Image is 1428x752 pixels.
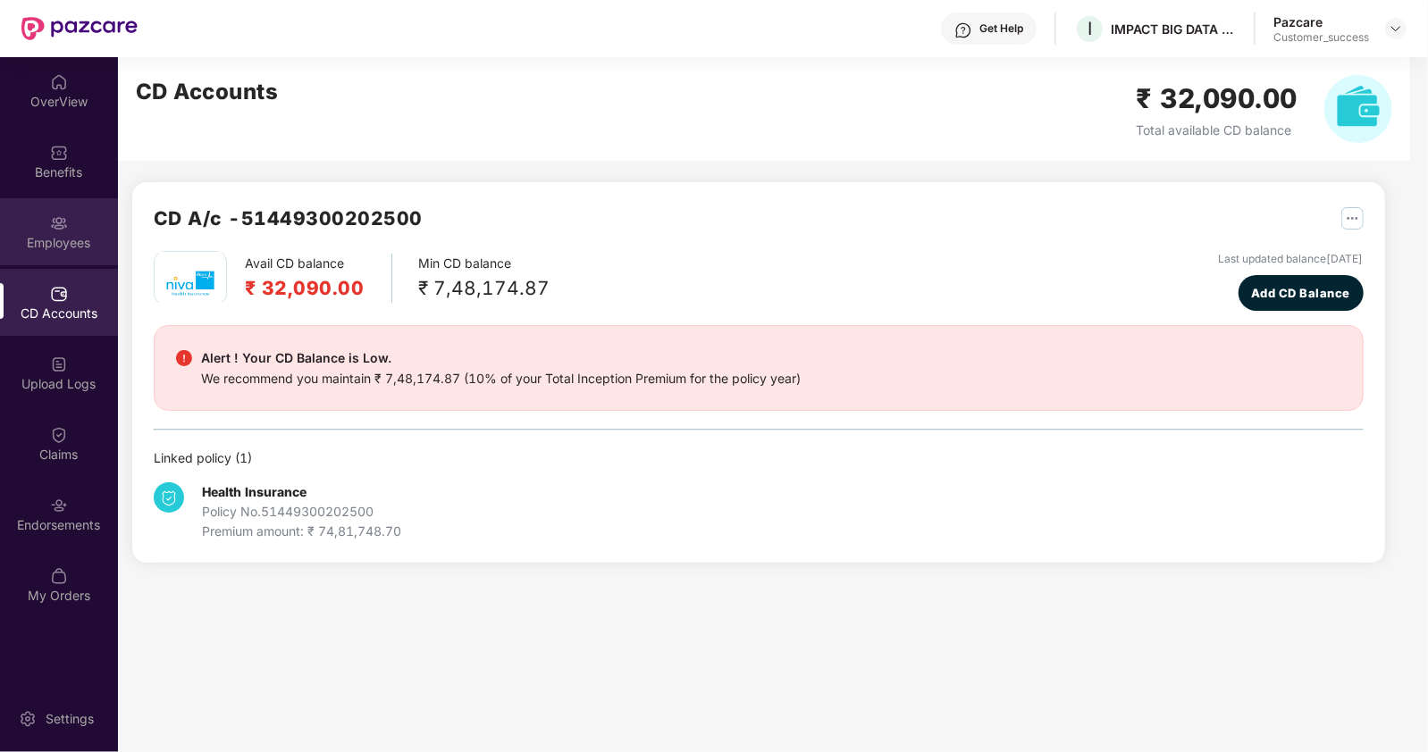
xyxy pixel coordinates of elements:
[50,144,68,162] img: svg+xml;base64,PHN2ZyBpZD0iQmVuZWZpdHMiIHhtbG5zPSJodHRwOi8vd3d3LnczLm9yZy8yMDAwL3N2ZyIgd2lkdGg9Ij...
[201,369,801,389] div: We recommend you maintain ₹ 7,48,174.87 (10% of your Total Inception Premium for the policy year)
[201,347,801,369] div: Alert ! Your CD Balance is Low.
[50,214,68,232] img: svg+xml;base64,PHN2ZyBpZD0iRW1wbG95ZWVzIiB4bWxucz0iaHR0cDovL3d3dy53My5vcmcvMjAwMC9zdmciIHdpZHRoPS...
[1088,18,1092,39] span: I
[50,355,68,373] img: svg+xml;base64,PHN2ZyBpZD0iVXBsb2FkX0xvZ3MiIGRhdGEtbmFtZT0iVXBsb2FkIExvZ3MiIHhtbG5zPSJodHRwOi8vd3...
[154,204,423,233] h2: CD A/c - 51449300202500
[1239,275,1364,311] button: Add CD Balance
[1137,122,1292,138] span: Total available CD balance
[1389,21,1403,36] img: svg+xml;base64,PHN2ZyBpZD0iRHJvcGRvd24tMzJ4MzIiIHhtbG5zPSJodHRwOi8vd3d3LnczLm9yZy8yMDAwL3N2ZyIgd2...
[245,254,392,303] div: Avail CD balance
[50,567,68,585] img: svg+xml;base64,PHN2ZyBpZD0iTXlfT3JkZXJzIiBkYXRhLW5hbWU9Ik15IE9yZGVycyIgeG1sbnM9Imh0dHA6Ly93d3cudz...
[1111,21,1236,38] div: IMPACT BIG DATA ANALYSIS PRIVATE LIMITED
[202,502,401,522] div: Policy No. 51449300202500
[136,75,279,109] h2: CD Accounts
[50,285,68,303] img: svg+xml;base64,PHN2ZyBpZD0iQ0RfQWNjb3VudHMiIGRhdGEtbmFtZT0iQ0QgQWNjb3VudHMiIHhtbG5zPSJodHRwOi8vd3...
[1251,284,1350,302] span: Add CD Balance
[176,350,192,366] img: svg+xml;base64,PHN2ZyBpZD0iRGFuZ2VyX2FsZXJ0IiBkYXRhLW5hbWU9IkRhbmdlciBhbGVydCIgeG1sbnM9Imh0dHA6Ly...
[419,273,550,303] div: ₹ 7,48,174.87
[1219,251,1364,268] div: Last updated balance [DATE]
[40,710,99,728] div: Settings
[159,252,222,314] img: mbhicl.png
[19,710,37,728] img: svg+xml;base64,PHN2ZyBpZD0iU2V0dGluZy0yMHgyMCIgeG1sbnM9Imh0dHA6Ly93d3cudzMub3JnLzIwMDAvc3ZnIiB3aW...
[50,73,68,91] img: svg+xml;base64,PHN2ZyBpZD0iSG9tZSIgeG1sbnM9Imh0dHA6Ly93d3cudzMub3JnLzIwMDAvc3ZnIiB3aWR0aD0iMjAiIG...
[1273,30,1369,45] div: Customer_success
[50,426,68,444] img: svg+xml;base64,PHN2ZyBpZD0iQ2xhaW0iIHhtbG5zPSJodHRwOi8vd3d3LnczLm9yZy8yMDAwL3N2ZyIgd2lkdGg9IjIwIi...
[1137,78,1298,120] h2: ₹ 32,090.00
[21,17,138,40] img: New Pazcare Logo
[419,254,550,303] div: Min CD balance
[154,482,184,513] img: svg+xml;base64,PHN2ZyB4bWxucz0iaHR0cDovL3d3dy53My5vcmcvMjAwMC9zdmciIHdpZHRoPSIzNCIgaGVpZ2h0PSIzNC...
[1273,13,1369,30] div: Pazcare
[954,21,972,39] img: svg+xml;base64,PHN2ZyBpZD0iSGVscC0zMngzMiIgeG1sbnM9Imh0dHA6Ly93d3cudzMub3JnLzIwMDAvc3ZnIiB3aWR0aD...
[245,273,365,303] h2: ₹ 32,090.00
[202,484,307,499] b: Health Insurance
[154,448,1364,468] div: Linked policy ( 1 )
[50,497,68,514] img: svg+xml;base64,PHN2ZyBpZD0iRW5kb3JzZW1lbnRzIiB4bWxucz0iaHR0cDovL3d3dy53My5vcmcvMjAwMC9zdmciIHdpZH...
[979,21,1023,36] div: Get Help
[202,522,401,541] div: Premium amount: ₹ 74,81,748.70
[1324,75,1392,143] img: svg+xml;base64,PHN2ZyB4bWxucz0iaHR0cDovL3d3dy53My5vcmcvMjAwMC9zdmciIHhtbG5zOnhsaW5rPSJodHRwOi8vd3...
[1341,207,1364,230] img: svg+xml;base64,PHN2ZyB4bWxucz0iaHR0cDovL3d3dy53My5vcmcvMjAwMC9zdmciIHdpZHRoPSIyNSIgaGVpZ2h0PSIyNS...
